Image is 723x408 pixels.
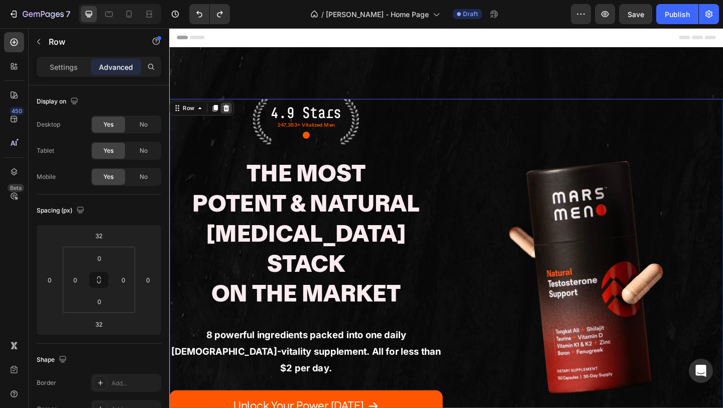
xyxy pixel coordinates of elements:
[103,146,113,155] span: Yes
[89,317,109,332] input: 32
[68,272,83,287] input: 0px
[37,120,60,129] div: Desktop
[89,251,109,266] input: 0px
[37,172,56,181] div: Mobile
[50,62,78,72] p: Settings
[326,9,429,20] span: [PERSON_NAME] - Home Page
[140,172,148,181] span: No
[37,378,56,387] div: Border
[140,146,148,155] span: No
[360,144,548,400] img: marsmen_t_support_1.webp
[140,120,148,129] span: No
[8,184,24,192] div: Beta
[321,9,324,20] span: /
[37,204,86,218] div: Spacing (px)
[89,294,109,309] input: 0px
[116,272,131,287] input: 0px
[619,4,652,24] button: Save
[103,172,113,181] span: Yes
[656,4,698,24] button: Publish
[463,10,478,19] span: Draft
[37,353,69,367] div: Shape
[37,146,54,155] div: Tablet
[89,228,109,243] input: 32
[111,379,159,388] div: Add...
[689,359,713,383] div: Open Intercom Messenger
[189,4,230,24] div: Undo/Redo
[103,120,113,129] span: Yes
[49,36,134,48] p: Row
[99,62,133,72] p: Advanced
[169,28,723,408] iframe: Design area
[4,4,75,24] button: 7
[141,272,156,287] input: 0
[37,95,80,109] div: Display on
[10,107,24,115] div: 450
[66,8,70,20] p: 7
[42,272,57,287] input: 0
[628,10,644,19] span: Save
[13,82,29,91] div: Row
[665,9,690,20] div: Publish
